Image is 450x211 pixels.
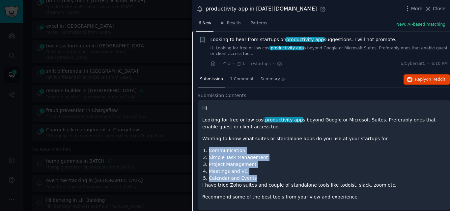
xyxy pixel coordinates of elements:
span: on Reddit [426,77,445,82]
li: Calendar and Events [209,175,445,182]
button: Replyon Reddit [404,74,450,85]
div: productivity app in [DATE][DOMAIN_NAME] [206,5,317,13]
span: · [428,61,429,67]
a: 6 New [196,18,213,32]
span: Looking to hear from startups on suggestions. I will not promote. [211,36,397,43]
p: Wanting to know what suites or standalone apps do you use at your startups for [202,135,445,142]
span: 1 [237,61,245,67]
button: New: AI-based matching [396,22,445,28]
span: productivity app [265,117,303,122]
span: Summary [261,76,280,82]
li: Simple Task Management [209,154,445,161]
span: Reply [415,77,445,83]
span: Patterns [251,20,267,26]
span: · [273,60,274,67]
span: 3 [222,61,230,67]
span: 6 New [199,20,211,26]
span: · [247,60,249,67]
a: Patterns [248,18,269,32]
a: Looking to hear from startups onproductivity appsuggestions. I will not promote. [211,36,397,43]
p: Looking for free or low cost s beyond Google or Microsoft Suites. Preferably ones that enable gue... [202,117,445,130]
p: Hi [202,105,445,112]
a: All Results [218,18,243,32]
li: Communication [209,147,445,154]
span: Submission Contents [198,92,246,99]
button: More [404,5,423,12]
span: u/CybersatC [401,61,425,67]
span: · [233,60,234,67]
span: Close [433,5,445,12]
p: Recommend some of the best tools from your view and experience. [202,194,445,200]
span: r/startups [251,62,271,66]
span: productivity app [270,46,304,50]
span: 1 Comment [230,76,254,82]
a: Hi Looking for free or low costproductivity apps beyond Google or Microsoft Suites. Preferably on... [211,45,448,57]
p: I have tried Zoho suites and couple of standalone tools like todoist, slack, zoom etc. [202,182,445,189]
li: Meetings and VC [209,168,445,175]
li: Project Management [209,161,445,168]
span: Submission [200,76,223,82]
span: · [218,60,220,67]
span: More [411,5,423,12]
button: Close [425,5,445,12]
span: productivity app [286,37,324,42]
span: 6:10 PM [432,61,448,67]
span: All Results [220,20,241,26]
